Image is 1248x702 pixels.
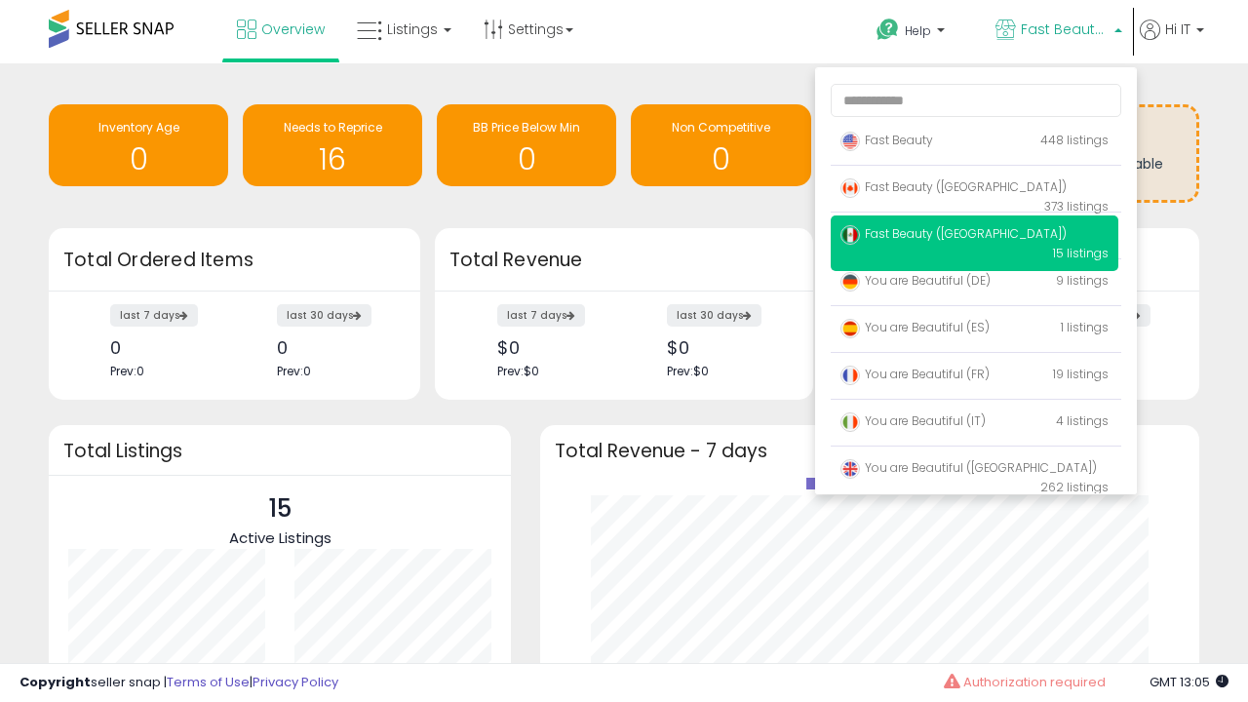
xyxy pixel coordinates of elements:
[631,104,810,186] a: Non Competitive 0
[49,104,228,186] a: Inventory Age 0
[497,304,585,327] label: last 7 days
[284,119,382,136] span: Needs to Reprice
[840,272,860,292] img: germany.png
[840,225,1067,242] span: Fast Beauty ([GEOGRAPHIC_DATA])
[861,3,978,63] a: Help
[19,673,91,691] strong: Copyright
[840,132,860,151] img: usa.png
[243,104,422,186] a: Needs to Reprice 16
[667,363,709,379] span: Prev: $0
[840,366,990,382] span: You are Beautiful (FR)
[1150,673,1228,691] span: 2025-08-15 13:05 GMT
[840,178,1067,195] span: Fast Beauty ([GEOGRAPHIC_DATA])
[63,247,406,274] h3: Total Ordered Items
[1056,412,1109,429] span: 4 listings
[110,337,219,358] div: 0
[447,143,606,175] h1: 0
[667,304,761,327] label: last 30 days
[667,337,779,358] div: $0
[840,178,860,198] img: canada.png
[1165,19,1190,39] span: Hi IT
[1140,19,1204,63] a: Hi IT
[497,337,609,358] div: $0
[19,674,338,692] div: seller snap | |
[840,366,860,385] img: france.png
[58,143,218,175] h1: 0
[110,363,144,379] span: Prev: 0
[840,272,991,289] span: You are Beautiful (DE)
[449,247,799,274] h3: Total Revenue
[229,490,331,527] p: 15
[840,319,860,338] img: spain.png
[641,143,800,175] h1: 0
[840,319,990,335] span: You are Beautiful (ES)
[437,104,616,186] a: BB Price Below Min 0
[840,412,860,432] img: italy.png
[167,673,250,691] a: Terms of Use
[1021,19,1109,39] span: Fast Beauty ([GEOGRAPHIC_DATA])
[840,412,986,429] span: You are Beautiful (IT)
[98,119,179,136] span: Inventory Age
[876,18,900,42] i: Get Help
[1040,132,1109,148] span: 448 listings
[63,444,496,458] h3: Total Listings
[555,444,1185,458] h3: Total Revenue - 7 days
[229,527,331,548] span: Active Listings
[840,459,1097,476] span: You are Beautiful ([GEOGRAPHIC_DATA])
[1053,366,1109,382] span: 19 listings
[277,337,386,358] div: 0
[261,19,325,39] span: Overview
[1061,319,1109,335] span: 1 listings
[497,363,539,379] span: Prev: $0
[110,304,198,327] label: last 7 days
[840,225,860,245] img: mexico.png
[253,673,338,691] a: Privacy Policy
[1040,479,1109,495] span: 262 listings
[473,119,580,136] span: BB Price Below Min
[672,119,770,136] span: Non Competitive
[277,363,311,379] span: Prev: 0
[387,19,438,39] span: Listings
[253,143,412,175] h1: 16
[840,132,933,148] span: Fast Beauty
[1044,198,1109,214] span: 373 listings
[1056,272,1109,289] span: 9 listings
[1053,245,1109,261] span: 15 listings
[277,304,371,327] label: last 30 days
[905,22,931,39] span: Help
[840,459,860,479] img: uk.png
